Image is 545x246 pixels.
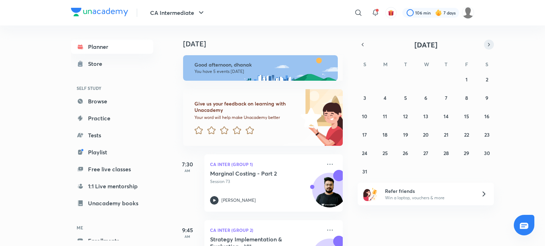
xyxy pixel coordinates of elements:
[71,8,128,18] a: Company Logo
[362,168,367,175] abbr: August 31, 2025
[400,110,411,122] button: August 12, 2025
[461,147,472,159] button: August 29, 2025
[384,95,386,101] abbr: August 4, 2025
[368,40,484,50] button: [DATE]
[276,89,343,146] img: feedback_image
[210,170,298,177] h5: Marginal Costing - Part 2
[444,113,448,120] abbr: August 14, 2025
[485,95,488,101] abbr: August 9, 2025
[423,113,428,120] abbr: August 13, 2025
[444,150,449,156] abbr: August 28, 2025
[440,110,452,122] button: August 14, 2025
[71,82,153,94] h6: SELF STUDY
[71,162,153,176] a: Free live classes
[385,187,472,195] h6: Refer friends
[71,222,153,234] h6: ME
[359,92,370,103] button: August 3, 2025
[385,7,397,18] button: avatar
[362,131,367,138] abbr: August 17, 2025
[400,92,411,103] button: August 5, 2025
[210,178,321,185] p: Session 73
[88,59,106,68] div: Store
[382,150,388,156] abbr: August 25, 2025
[363,61,366,68] abbr: Sunday
[465,61,468,68] abbr: Friday
[194,101,298,113] h6: Give us your feedback on learning with Unacademy
[363,95,366,101] abbr: August 3, 2025
[464,150,469,156] abbr: August 29, 2025
[481,147,492,159] button: August 30, 2025
[440,147,452,159] button: August 28, 2025
[423,150,428,156] abbr: August 27, 2025
[363,187,378,201] img: referral
[362,150,367,156] abbr: August 24, 2025
[210,226,321,234] p: CA Inter (Group 2)
[194,69,331,74] p: You have 5 events [DATE]
[385,195,472,201] p: Win a laptop, vouchers & more
[414,40,437,50] span: [DATE]
[194,115,298,120] p: Your word will help make Unacademy better
[382,131,387,138] abbr: August 18, 2025
[461,74,472,85] button: August 1, 2025
[461,129,472,140] button: August 22, 2025
[71,179,153,193] a: 1:1 Live mentorship
[464,113,469,120] abbr: August 15, 2025
[403,150,408,156] abbr: August 26, 2025
[183,40,350,48] h4: [DATE]
[210,160,321,168] p: CA Inter (Group 1)
[359,147,370,159] button: August 24, 2025
[420,147,431,159] button: August 27, 2025
[461,110,472,122] button: August 15, 2025
[71,111,153,125] a: Practice
[420,110,431,122] button: August 13, 2025
[173,160,202,168] h5: 7:30
[464,131,469,138] abbr: August 22, 2025
[173,234,202,239] p: AM
[445,61,447,68] abbr: Thursday
[481,129,492,140] button: August 23, 2025
[484,113,489,120] abbr: August 16, 2025
[461,92,472,103] button: August 8, 2025
[313,177,347,211] img: Avatar
[362,113,367,120] abbr: August 10, 2025
[420,92,431,103] button: August 6, 2025
[400,129,411,140] button: August 19, 2025
[71,145,153,159] a: Playlist
[465,95,468,101] abbr: August 8, 2025
[173,226,202,234] h5: 9:45
[462,7,474,19] img: dhanak
[440,92,452,103] button: August 7, 2025
[424,61,429,68] abbr: Wednesday
[485,61,488,68] abbr: Saturday
[379,110,391,122] button: August 11, 2025
[481,74,492,85] button: August 2, 2025
[481,110,492,122] button: August 16, 2025
[71,94,153,108] a: Browse
[146,6,210,20] button: CA Intermediate
[444,131,448,138] abbr: August 21, 2025
[359,166,370,177] button: August 31, 2025
[71,57,153,71] a: Store
[481,92,492,103] button: August 9, 2025
[403,113,408,120] abbr: August 12, 2025
[194,62,331,68] h6: Good afternoon, dhanak
[221,197,256,204] p: [PERSON_NAME]
[359,110,370,122] button: August 10, 2025
[379,129,391,140] button: August 18, 2025
[379,147,391,159] button: August 25, 2025
[420,129,431,140] button: August 20, 2025
[435,9,442,16] img: streak
[445,95,447,101] abbr: August 7, 2025
[466,76,468,83] abbr: August 1, 2025
[486,76,488,83] abbr: August 2, 2025
[440,129,452,140] button: August 21, 2025
[71,8,128,16] img: Company Logo
[423,131,429,138] abbr: August 20, 2025
[400,147,411,159] button: August 26, 2025
[484,150,490,156] abbr: August 30, 2025
[71,40,153,54] a: Planner
[484,131,490,138] abbr: August 23, 2025
[71,196,153,210] a: Unacademy books
[403,131,408,138] abbr: August 19, 2025
[383,61,387,68] abbr: Monday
